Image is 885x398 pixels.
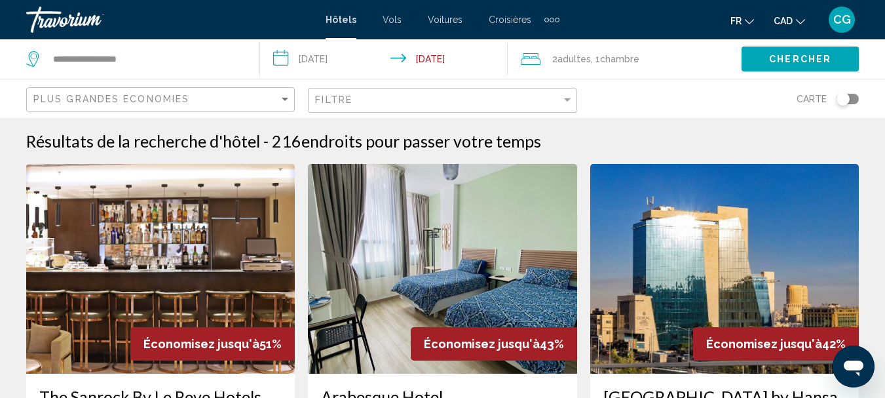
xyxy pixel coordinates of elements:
div: 42% [693,327,859,361]
span: - [263,131,269,151]
a: Vols [383,14,402,25]
span: fr [730,16,742,26]
button: User Menu [825,6,859,33]
span: CG [833,13,851,26]
button: Change currency [774,11,805,30]
img: Hotel image [308,164,576,374]
h2: 216 [272,131,541,151]
span: Chambre [600,54,639,64]
img: Hotel image [26,164,295,374]
span: Adultes [557,54,591,64]
span: , 1 [591,50,639,68]
span: CAD [774,16,793,26]
button: Check-in date: Oct 4, 2025 Check-out date: Oct 6, 2025 [260,39,507,79]
div: 51% [130,327,295,361]
span: endroits pour passer votre temps [301,131,541,151]
span: Économisez jusqu'à [143,337,259,351]
button: Filter [308,87,576,114]
button: Extra navigation items [544,9,559,30]
span: 2 [552,50,591,68]
a: Voitures [428,14,462,25]
h1: Résultats de la recherche d'hôtel [26,131,260,151]
button: Travelers: 2 adults, 0 children [508,39,742,79]
div: 43% [411,327,577,361]
button: Chercher [742,47,859,71]
a: Hôtels [326,14,356,25]
a: Travorium [26,7,312,33]
span: Économisez jusqu'à [706,337,822,351]
img: Hotel image [590,164,859,374]
iframe: Bouton de lancement de la fenêtre de messagerie [833,346,875,388]
span: Économisez jusqu'à [424,337,540,351]
button: Change language [730,11,754,30]
mat-select: Sort by [33,94,291,106]
span: Chercher [769,54,831,65]
span: Carte [797,90,827,108]
button: Toggle map [827,93,859,105]
a: Croisières [489,14,531,25]
span: Plus grandes économies [33,94,189,104]
span: Filtre [315,94,352,105]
